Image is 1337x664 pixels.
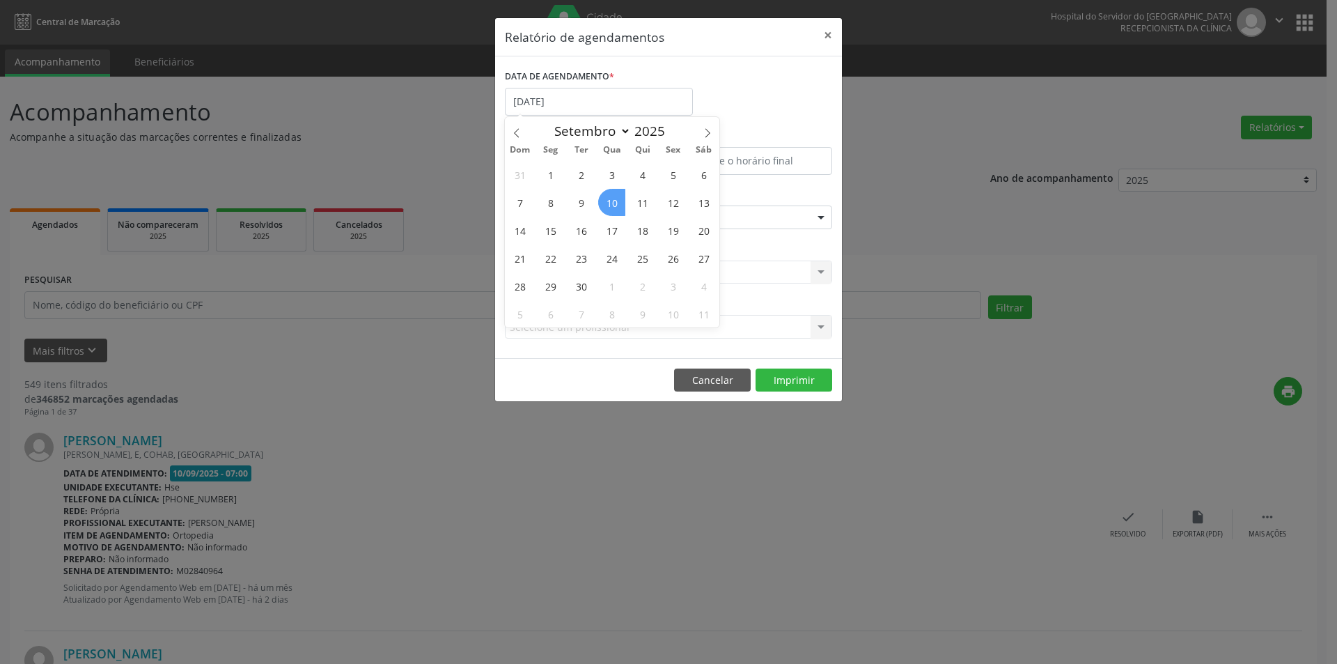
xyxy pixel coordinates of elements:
span: Seg [535,146,566,155]
span: Setembro 4, 2025 [629,161,656,188]
span: Setembro 20, 2025 [690,217,717,244]
span: Setembro 1, 2025 [537,161,564,188]
span: Setembro 9, 2025 [568,189,595,216]
select: Month [547,121,631,141]
span: Setembro 25, 2025 [629,245,656,272]
span: Setembro 18, 2025 [629,217,656,244]
h5: Relatório de agendamentos [505,28,664,46]
span: Setembro 19, 2025 [659,217,687,244]
span: Setembro 7, 2025 [506,189,533,216]
span: Sex [658,146,689,155]
input: Selecione uma data ou intervalo [505,88,693,116]
span: Outubro 3, 2025 [659,272,687,300]
span: Setembro 24, 2025 [598,245,625,272]
button: Close [814,18,842,52]
span: Setembro 8, 2025 [537,189,564,216]
span: Setembro 27, 2025 [690,245,717,272]
span: Setembro 16, 2025 [568,217,595,244]
span: Dom [505,146,535,155]
input: Selecione o horário final [672,147,832,175]
span: Setembro 23, 2025 [568,245,595,272]
span: Outubro 9, 2025 [629,300,656,327]
span: Setembro 12, 2025 [659,189,687,216]
span: Ter [566,146,597,155]
label: ATÉ [672,125,832,147]
input: Year [631,122,677,140]
button: Cancelar [674,369,751,392]
label: DATA DE AGENDAMENTO [505,66,614,88]
span: Outubro 10, 2025 [659,300,687,327]
span: Outubro 6, 2025 [537,300,564,327]
span: Outubro 8, 2025 [598,300,625,327]
span: Outubro 7, 2025 [568,300,595,327]
span: Setembro 6, 2025 [690,161,717,188]
span: Setembro 13, 2025 [690,189,717,216]
span: Outubro 2, 2025 [629,272,656,300]
span: Setembro 17, 2025 [598,217,625,244]
span: Outubro 1, 2025 [598,272,625,300]
span: Setembro 14, 2025 [506,217,533,244]
span: Setembro 2, 2025 [568,161,595,188]
span: Setembro 30, 2025 [568,272,595,300]
span: Setembro 26, 2025 [659,245,687,272]
span: Setembro 22, 2025 [537,245,564,272]
span: Outubro 11, 2025 [690,300,717,327]
span: Outubro 4, 2025 [690,272,717,300]
span: Setembro 10, 2025 [598,189,625,216]
span: Setembro 3, 2025 [598,161,625,188]
span: Agosto 31, 2025 [506,161,533,188]
span: Setembro 5, 2025 [659,161,687,188]
span: Setembro 11, 2025 [629,189,656,216]
button: Imprimir [756,369,832,392]
span: Setembro 21, 2025 [506,245,533,272]
span: Qui [627,146,658,155]
span: Qua [597,146,627,155]
span: Setembro 28, 2025 [506,272,533,300]
span: Setembro 29, 2025 [537,272,564,300]
span: Sáb [689,146,719,155]
span: Outubro 5, 2025 [506,300,533,327]
span: Setembro 15, 2025 [537,217,564,244]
